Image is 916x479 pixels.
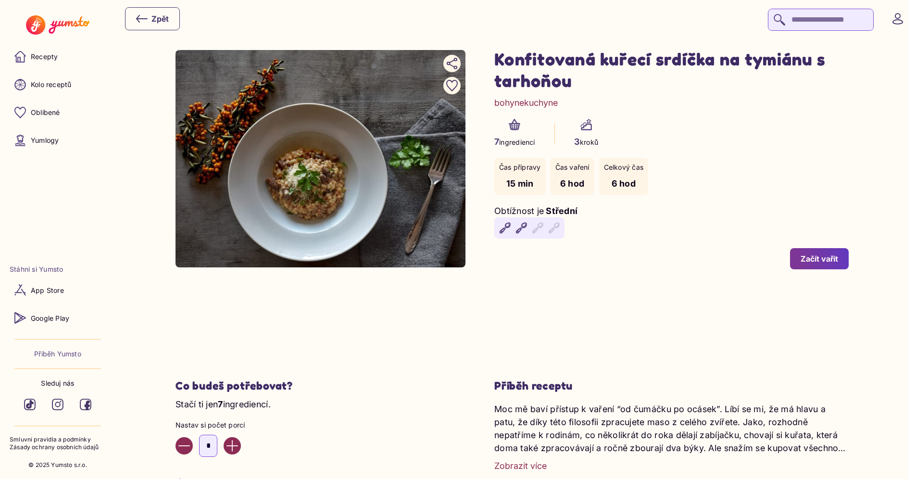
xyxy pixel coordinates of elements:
a: Oblíbené [10,101,106,124]
p: Kolo receptů [31,80,72,89]
span: 3 [574,137,580,147]
span: 7 [494,137,499,147]
span: 6 hod [560,178,584,189]
div: Začít vařit [801,253,838,264]
a: Yumlogy [10,129,106,152]
iframe: Advertisement [224,289,801,360]
div: Zpět [136,13,169,25]
h3: Příběh receptu [494,379,849,393]
a: App Store [10,278,106,302]
p: Obtížnost je [494,204,544,217]
a: Příběh Yumsto [34,349,81,359]
button: Increase value [224,437,241,454]
span: Střední [546,206,577,216]
p: ingrediencí [494,135,535,148]
img: Yumsto logo [26,15,89,35]
button: Začít vařit [790,248,849,269]
p: © 2025 Yumsto s.r.o. [28,461,87,469]
p: Recepty [31,52,58,62]
a: Kolo receptů [10,73,106,96]
span: 15 min [506,178,534,189]
button: Decrease value [176,437,193,454]
button: Zpět [125,7,180,30]
a: Zásady ochrany osobních údajů [10,443,106,452]
h2: Co budeš potřebovat? [176,379,465,393]
p: Nastav si počet porcí [176,420,465,430]
a: Smluvní pravidla a podmínky [10,436,106,444]
span: 7 [218,399,223,409]
a: Google Play [10,306,106,329]
p: Čas přípravy [499,163,541,172]
p: Sleduj nás [41,378,74,388]
p: Stačí ti jen ingrediencí. [176,398,465,411]
a: Recepty [10,45,106,68]
h1: Konfitovaná kuřecí srdíčka na tymiánu s tarhoňou [494,48,849,91]
span: 6 hod [612,178,636,189]
button: Zobrazit více [494,459,547,472]
p: kroků [574,135,598,148]
img: undefined [176,50,465,267]
a: bohynekuchyne [494,96,558,109]
p: Google Play [31,314,69,323]
p: Čas vaření [555,163,590,172]
p: Moc mě baví přístup k vaření “od čumáčku po ocásek”. Líbí se mi, že má hlavu a patu, že díky této... [494,403,849,454]
input: Enter number [199,435,217,457]
p: App Store [31,286,64,295]
p: Yumlogy [31,136,59,145]
p: Celkový čas [604,163,643,172]
p: Oblíbené [31,108,60,117]
li: Stáhni si Yumsto [10,265,106,274]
